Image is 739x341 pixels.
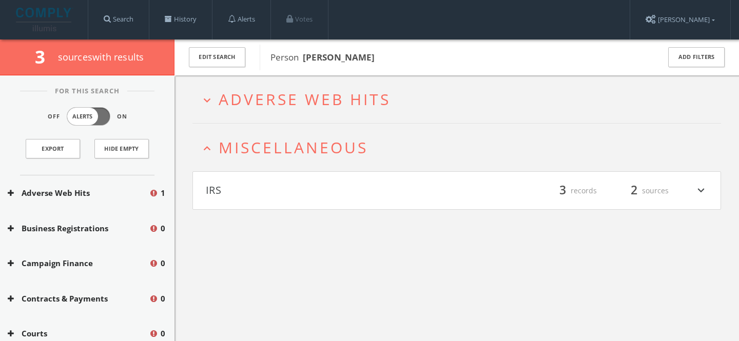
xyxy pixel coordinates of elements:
[161,187,165,199] span: 1
[58,51,144,63] span: source s with results
[8,257,149,269] button: Campaign Finance
[219,137,368,158] span: Miscellaneous
[607,182,669,199] div: sources
[161,223,165,234] span: 0
[161,328,165,339] span: 0
[200,91,721,108] button: expand_moreAdverse Web Hits
[8,328,149,339] button: Courts
[668,47,725,67] button: Add Filters
[8,187,149,199] button: Adverse Web Hits
[206,182,457,199] button: IRS
[303,51,375,63] b: [PERSON_NAME]
[16,8,73,31] img: illumis
[94,139,149,158] button: Hide Empty
[26,139,80,158] a: Export
[535,182,597,199] div: records
[219,89,391,110] span: Adverse Web Hits
[270,51,375,63] span: Person
[117,112,127,121] span: On
[161,293,165,305] span: 0
[35,45,54,69] span: 3
[189,47,245,67] button: Edit Search
[200,93,214,107] i: expand_more
[555,182,571,199] span: 3
[8,223,149,234] button: Business Registrations
[694,182,708,199] i: expand_more
[161,257,165,269] span: 0
[48,112,60,121] span: Off
[626,182,642,199] span: 2
[200,142,214,155] i: expand_less
[47,86,127,96] span: For This Search
[200,139,721,156] button: expand_lessMiscellaneous
[8,293,149,305] button: Contracts & Payments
